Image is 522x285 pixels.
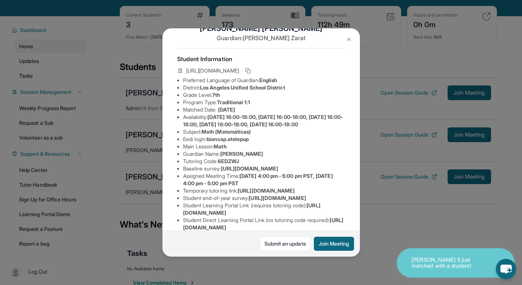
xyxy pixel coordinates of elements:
span: Math (Matemáticas) [202,129,251,135]
button: Join Meeting [314,237,354,251]
span: [DATE] 4:00 pm - 5:00 pm PST, [DATE] 4:00 pm - 5:00 pm PST [183,173,333,186]
p: [PERSON_NAME] S just matched with a student! [411,257,485,269]
span: English [259,77,277,83]
li: Assigned Meeting Time : [183,172,345,187]
h1: [PERSON_NAME] [PERSON_NAME] [177,23,345,34]
p: Guardian: [PERSON_NAME] Zarat [177,34,345,42]
span: [DATE] [218,106,235,113]
li: Subject : [183,128,345,136]
li: Matched Date: [183,106,345,113]
li: Tutoring Code : [183,158,345,165]
li: Main Lesson : [183,143,345,150]
span: [DATE] 16:00-18:00, [DATE] 16:00-18:00, [DATE] 16:00-18:00, [DATE] 16:00-18:00, [DATE] 16:00-18:00 [183,114,343,127]
span: [URL][DOMAIN_NAME] [186,67,239,74]
li: Baseline survey : [183,165,345,172]
span: Math [214,143,226,149]
li: Student Direct Learning Portal Link (no tutoring code required) : [183,217,345,231]
span: 7th [212,92,220,98]
span: Los Angeles Unified School District [200,84,285,91]
span: biancap.atstepup [207,136,249,142]
span: [URL][DOMAIN_NAME] [221,165,278,172]
li: Eedi login : [183,136,345,143]
h4: Student Information [177,54,345,63]
span: [PERSON_NAME] [220,151,263,157]
li: Student Learning Portal Link (requires tutoring code) : [183,202,345,217]
li: District: [183,84,345,91]
span: [URL][DOMAIN_NAME] [249,195,306,201]
span: Traditional 1:1 [217,99,250,105]
li: Program Type: [183,99,345,106]
li: Temporary tutoring link : [183,187,345,194]
li: Preferred Language of Guardian: [183,77,345,84]
button: chat-button [496,259,516,279]
img: Close Icon [346,36,352,42]
span: 6EDZWJ [218,158,239,164]
span: [URL][DOMAIN_NAME] [238,187,295,194]
li: Availability: [183,113,345,128]
li: Grade Level: [183,91,345,99]
button: Copy link [244,66,252,75]
li: Student end-of-year survey : [183,194,345,202]
li: Guardian Name : [183,150,345,158]
a: Submit an update [260,237,311,251]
